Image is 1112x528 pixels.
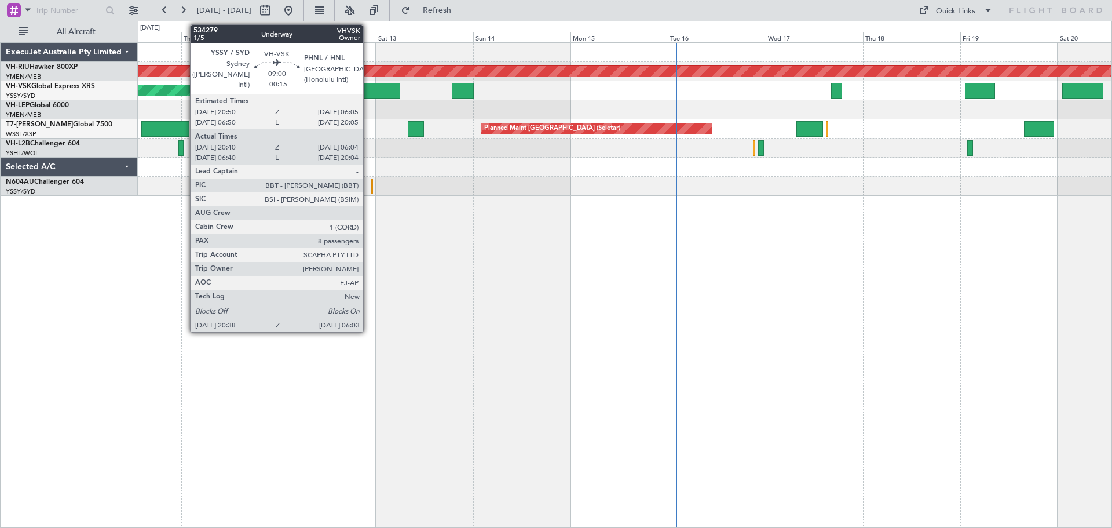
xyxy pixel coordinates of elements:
a: VH-LEPGlobal 6000 [6,102,69,109]
div: Fri 12 [279,32,376,42]
a: YSHL/WOL [6,149,39,158]
div: Thu 11 [181,32,279,42]
span: [DATE] - [DATE] [197,5,251,16]
span: T7-[PERSON_NAME] [6,121,73,128]
span: VH-LEP [6,102,30,109]
a: WSSL/XSP [6,130,36,139]
div: Planned Maint [GEOGRAPHIC_DATA] (Seletar) [484,120,620,137]
span: N604AU [6,179,34,185]
a: VH-L2BChallenger 604 [6,140,80,147]
div: [DATE] [140,23,160,33]
a: N604AUChallenger 604 [6,179,84,185]
div: Wed 17 [766,32,863,42]
span: VH-L2B [6,140,30,147]
div: Planned Maint Dubai (Al Maktoum Intl) [200,120,314,137]
a: YSSY/SYD [6,187,35,196]
span: Refresh [413,6,462,14]
div: Sun 14 [473,32,570,42]
div: Sat 13 [376,32,473,42]
a: T7-[PERSON_NAME]Global 7500 [6,121,112,128]
div: Thu 18 [863,32,960,42]
a: YMEN/MEB [6,72,41,81]
a: VH-VSKGlobal Express XRS [6,83,95,90]
a: VH-RIUHawker 800XP [6,64,78,71]
input: Trip Number [35,2,102,19]
button: Quick Links [913,1,998,20]
div: Tue 16 [668,32,765,42]
span: VH-RIU [6,64,30,71]
button: Refresh [396,1,465,20]
span: All Aircraft [30,28,122,36]
a: YMEN/MEB [6,111,41,119]
span: VH-VSK [6,83,31,90]
div: Quick Links [936,6,975,17]
div: Mon 15 [570,32,668,42]
a: YSSY/SYD [6,92,35,100]
button: All Aircraft [13,23,126,41]
div: Fri 19 [960,32,1058,42]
